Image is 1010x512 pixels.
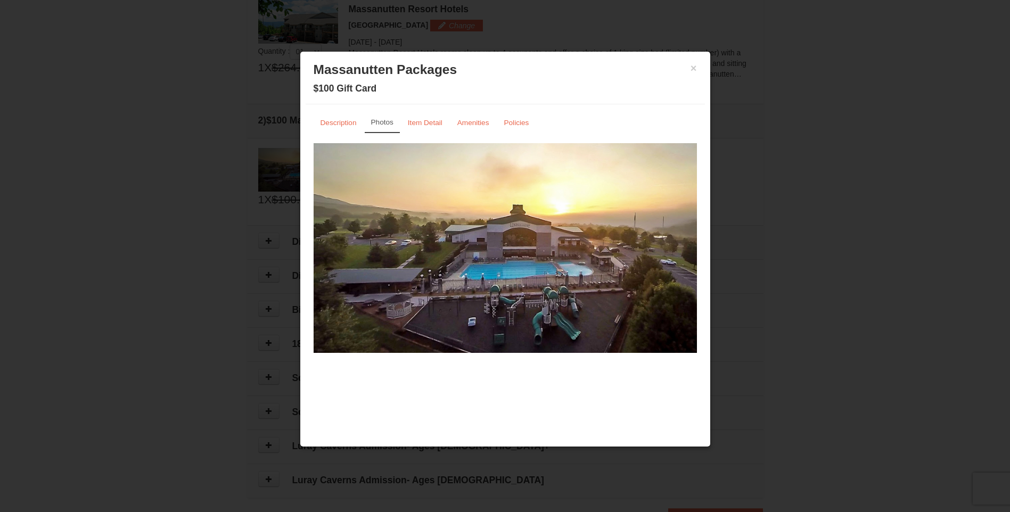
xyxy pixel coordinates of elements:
button: × [691,63,697,73]
small: Policies [504,119,529,127]
img: 6619879-1.jpg [314,143,697,353]
small: Photos [371,118,393,126]
h3: Massanutten Packages [314,62,697,78]
h4: $100 Gift Card [314,83,697,94]
small: Amenities [457,119,489,127]
a: Description [314,112,364,133]
a: Amenities [450,112,496,133]
a: Policies [497,112,536,133]
small: Item Detail [408,119,442,127]
small: Description [321,119,357,127]
a: Item Detail [401,112,449,133]
a: Photos [365,112,400,133]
